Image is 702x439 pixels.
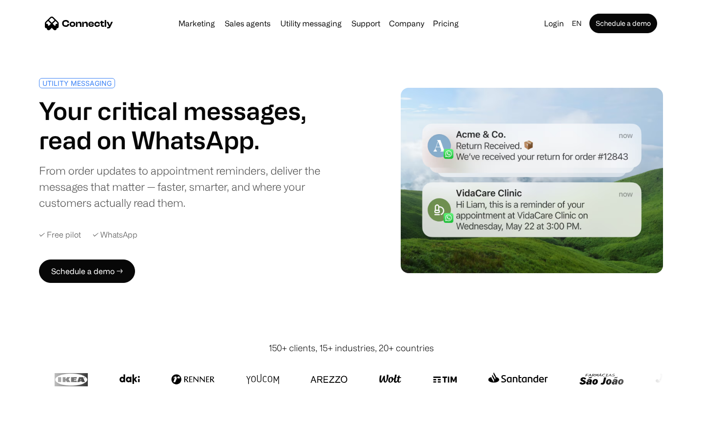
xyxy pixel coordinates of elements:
div: From order updates to appointment reminders, deliver the messages that matter — faster, smarter, ... [39,162,347,211]
a: Login [540,17,568,30]
ul: Language list [19,422,58,436]
a: Utility messaging [276,20,346,27]
div: ✓ WhatsApp [93,230,137,239]
a: Marketing [175,20,219,27]
a: Schedule a demo [589,14,657,33]
a: Sales agents [221,20,274,27]
a: Pricing [429,20,463,27]
a: Schedule a demo → [39,259,135,283]
h1: Your critical messages, read on WhatsApp. [39,96,347,155]
a: Support [348,20,384,27]
div: Company [389,17,424,30]
div: ✓ Free pilot [39,230,81,239]
div: UTILITY MESSAGING [42,80,112,87]
aside: Language selected: English [10,421,58,436]
div: 150+ clients, 15+ industries, 20+ countries [269,341,434,355]
div: en [572,17,582,30]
